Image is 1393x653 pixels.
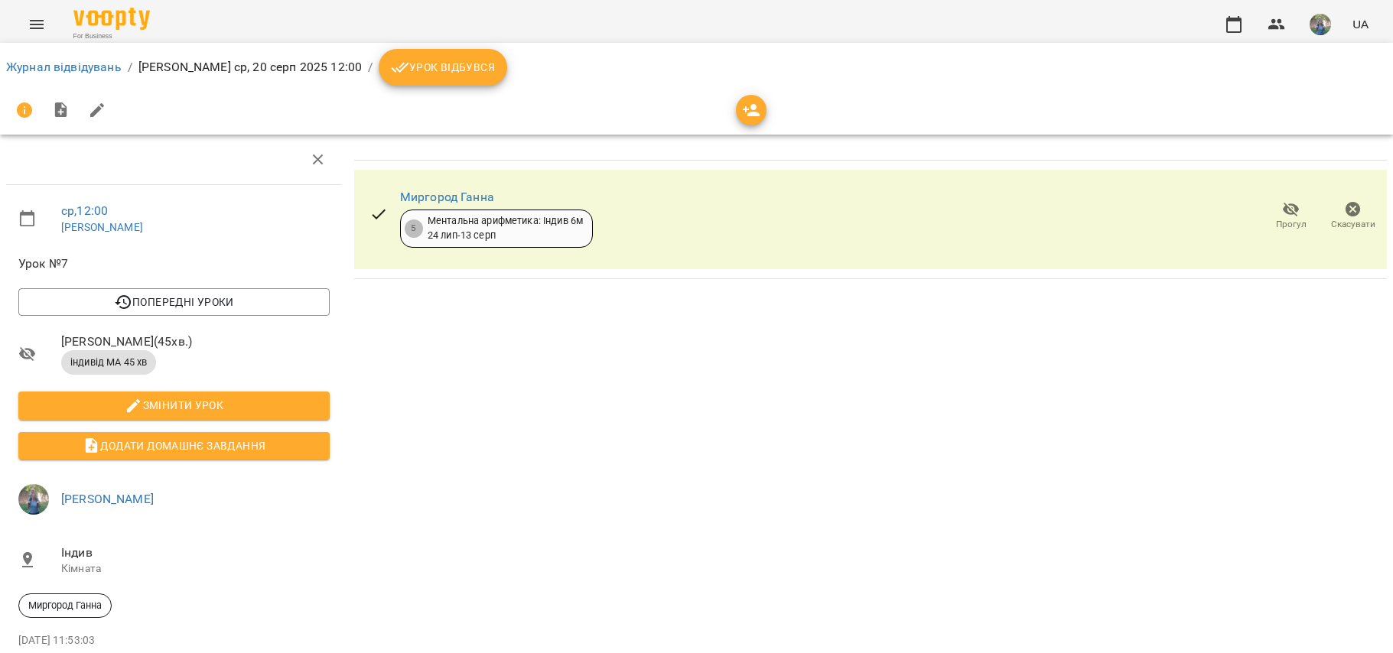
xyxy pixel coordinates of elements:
button: Попередні уроки [18,288,330,316]
a: Миргород Ганна [400,190,494,204]
span: For Business [73,31,150,41]
p: Кімната [61,561,330,577]
img: de1e453bb906a7b44fa35c1e57b3518e.jpg [18,484,49,515]
span: Миргород Ганна [19,599,111,612]
a: [PERSON_NAME] [61,492,154,506]
span: індивід МА 45 хв [61,356,156,369]
button: Прогул [1260,195,1322,238]
button: Menu [18,6,55,43]
button: Скасувати [1322,195,1384,238]
button: UA [1346,10,1375,38]
img: de1e453bb906a7b44fa35c1e57b3518e.jpg [1310,14,1331,35]
div: Ментальна арифметика: Індив 6м 24 лип - 13 серп [428,214,583,242]
img: Voopty Logo [73,8,150,30]
button: Змінити урок [18,391,330,419]
div: 5 [405,219,423,238]
span: Змінити урок [31,396,317,414]
button: Урок відбувся [379,49,507,86]
nav: breadcrumb [6,49,1387,86]
span: UA [1352,16,1369,32]
span: Урок №7 [18,255,330,273]
li: / [128,58,132,76]
span: Додати домашнє завдання [31,437,317,455]
p: [DATE] 11:53:03 [18,633,330,648]
span: Прогул [1276,218,1307,231]
li: / [368,58,373,76]
span: [PERSON_NAME] ( 45 хв. ) [61,333,330,351]
span: Скасувати [1331,218,1375,231]
a: [PERSON_NAME] [61,221,143,233]
button: Додати домашнє завдання [18,432,330,460]
span: Індив [61,544,330,562]
span: Урок відбувся [391,58,495,76]
span: Попередні уроки [31,293,317,311]
div: Миргород Ганна [18,593,112,618]
a: ср , 12:00 [61,203,108,218]
p: [PERSON_NAME] ср, 20 серп 2025 12:00 [138,58,362,76]
a: Журнал відвідувань [6,60,122,74]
